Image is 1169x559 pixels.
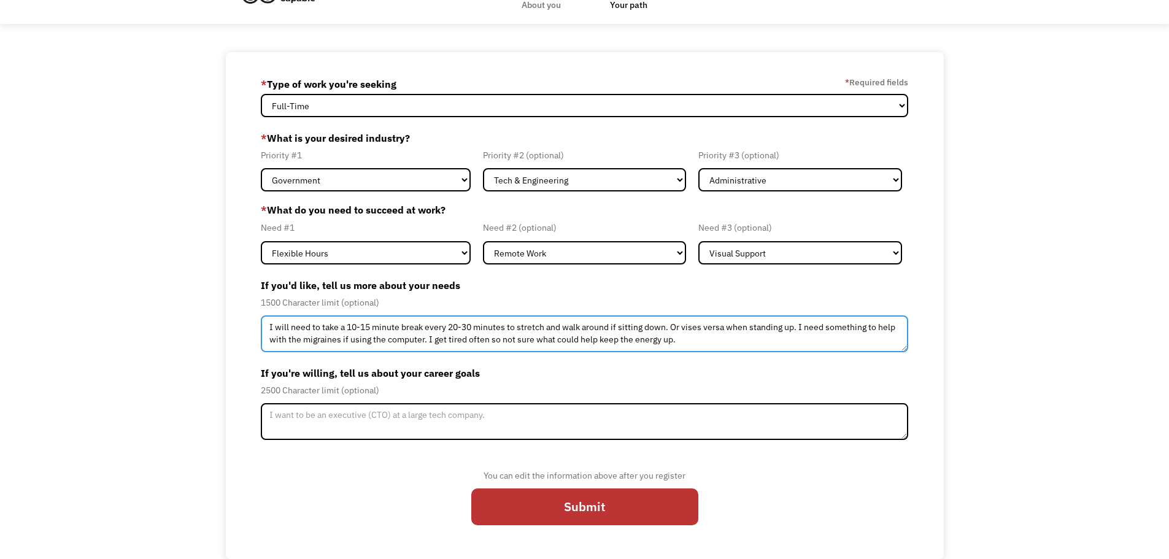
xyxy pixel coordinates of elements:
[261,363,909,383] label: If you're willing, tell us about your career goals
[261,74,909,537] form: Member-Update-Form-Step2
[471,468,698,483] div: You can edit the information above after you register
[261,220,471,235] div: Need #1
[483,220,687,235] div: Need #2 (optional)
[845,75,908,90] label: Required fields
[471,488,698,525] input: Submit
[261,128,909,148] label: What is your desired industry?
[261,202,909,217] label: What do you need to succeed at work?
[698,220,902,235] div: Need #3 (optional)
[698,148,902,163] div: Priority #3 (optional)
[261,276,909,295] label: If you'd like, tell us more about your needs
[483,148,687,163] div: Priority #2 (optional)
[261,295,909,310] div: 1500 Character limit (optional)
[261,74,396,94] label: Type of work you're seeking
[261,148,471,163] div: Priority #1
[261,383,909,398] div: 2500 Character limit (optional)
